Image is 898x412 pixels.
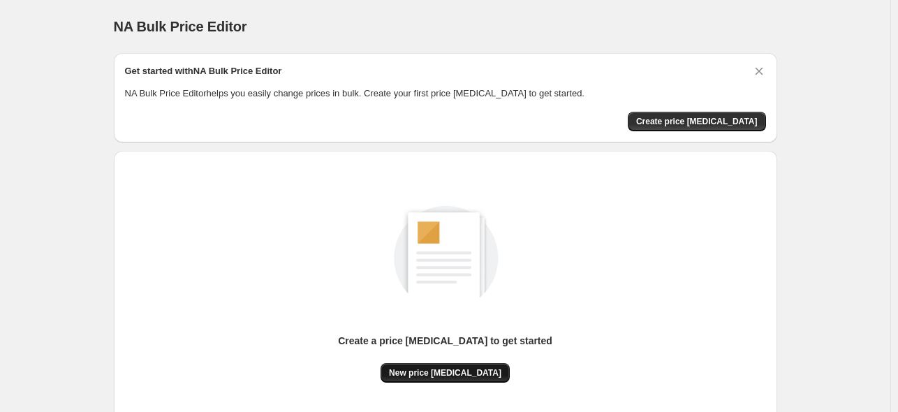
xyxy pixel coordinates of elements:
[125,87,766,101] p: NA Bulk Price Editor helps you easily change prices in bulk. Create your first price [MEDICAL_DAT...
[389,367,501,378] span: New price [MEDICAL_DATA]
[628,112,766,131] button: Create price change job
[114,19,247,34] span: NA Bulk Price Editor
[338,334,552,348] p: Create a price [MEDICAL_DATA] to get started
[752,64,766,78] button: Dismiss card
[125,64,282,78] h2: Get started with NA Bulk Price Editor
[636,116,758,127] span: Create price [MEDICAL_DATA]
[381,363,510,383] button: New price [MEDICAL_DATA]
